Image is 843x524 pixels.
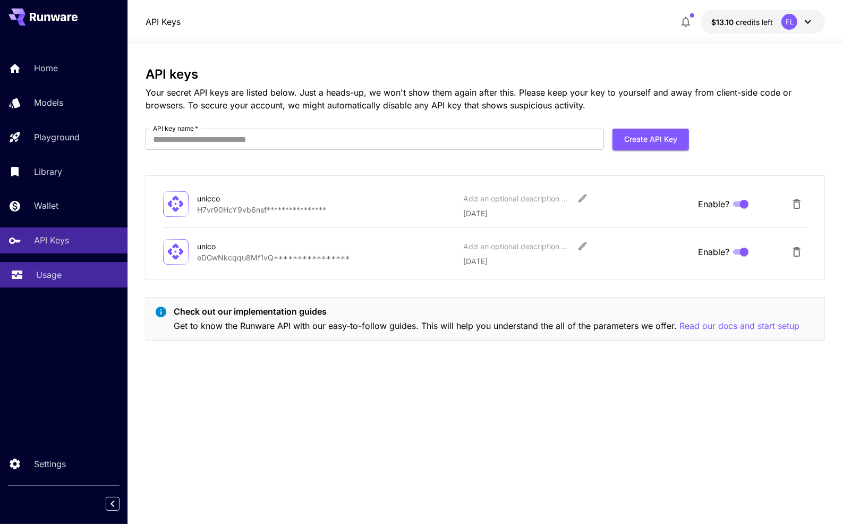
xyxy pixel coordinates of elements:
p: Playground [34,131,80,143]
span: $13.10 [711,18,736,27]
div: Add an optional description or comment [463,241,569,252]
button: Delete API Key [786,193,807,215]
p: Wallet [34,199,58,212]
p: Home [34,62,58,74]
div: unicco [197,193,303,204]
a: API Keys [146,15,181,28]
h3: API keys [146,67,825,82]
button: Edit [573,189,592,208]
p: Models [34,96,63,109]
p: Get to know the Runware API with our easy-to-follow guides. This will help you understand the all... [174,319,800,333]
div: $13.0951 [711,16,773,28]
button: Read our docs and start setup [679,319,800,333]
label: API key name [153,124,199,133]
div: FL [781,14,797,30]
button: $13.0951FL [701,10,825,34]
p: Usage [36,268,62,281]
button: Collapse sidebar [106,497,120,511]
button: Delete API Key [786,241,807,263]
p: Library [34,165,62,178]
span: Enable? [698,198,729,210]
p: API Keys [34,234,69,247]
span: Enable? [698,246,729,258]
p: [DATE] [463,208,689,219]
p: Your secret API keys are listed below. Just a heads-up, we won't show them again after this. Plea... [146,86,825,112]
div: Add an optional description or comment [463,193,569,204]
span: credits left [736,18,773,27]
p: Settings [34,458,66,470]
button: Create API Key [612,129,689,150]
button: Edit [573,236,592,256]
p: [DATE] [463,256,689,267]
nav: breadcrumb [146,15,181,28]
div: unico [197,241,303,252]
p: Check out our implementation guides [174,305,800,318]
div: Collapse sidebar [114,494,127,513]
